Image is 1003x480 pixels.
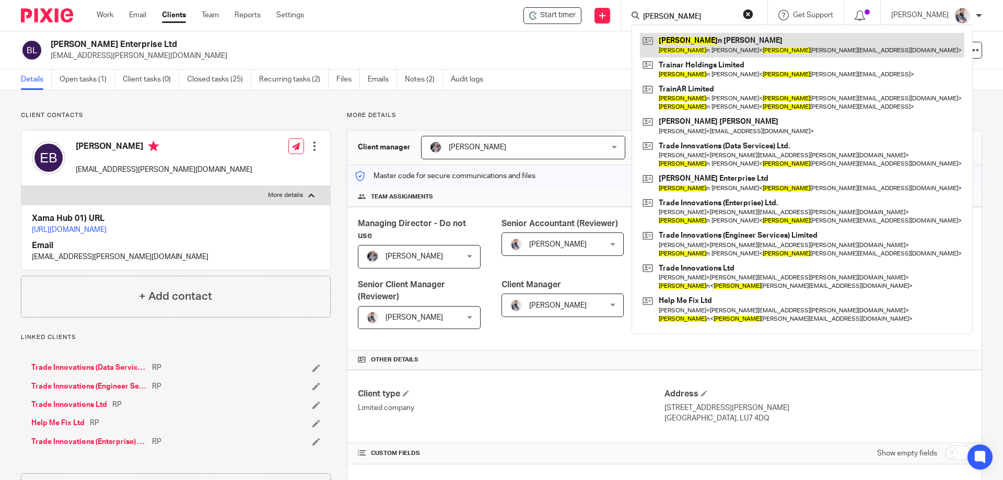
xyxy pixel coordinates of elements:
[366,311,379,324] img: Pixie%2002.jpg
[371,356,418,364] span: Other details
[32,141,65,174] img: svg%3E
[642,13,736,22] input: Search
[358,403,664,413] p: Limited company
[429,141,442,154] img: -%20%20-%20studio@ingrained.co.uk%20for%20%20-20220223%20at%20101413%20-%201W1A2026.jpg
[358,219,466,240] span: Managing Director - Do not use
[152,381,161,392] span: RP
[21,69,52,90] a: Details
[276,10,304,20] a: Settings
[449,144,506,151] span: [PERSON_NAME]
[268,191,303,200] p: More details
[386,314,443,321] span: [PERSON_NAME]
[32,252,320,262] p: [EMAIL_ADDRESS][PERSON_NAME][DOMAIN_NAME]
[152,362,161,373] span: RP
[148,141,159,151] i: Primary
[90,418,99,428] span: RP
[21,8,73,22] img: Pixie
[358,280,445,301] span: Senior Client Manager (Reviewer)
[664,389,971,400] h4: Address
[358,389,664,400] h4: Client type
[139,288,212,305] h4: + Add contact
[743,9,753,19] button: Clear
[31,418,85,428] a: Help Me Fix Ltd
[112,400,122,410] span: RP
[501,280,561,289] span: Client Manager
[21,333,331,342] p: Linked clients
[877,448,937,459] label: Show empty fields
[123,69,179,90] a: Client tasks (0)
[523,7,581,24] div: Bazil Enterprise Ltd
[664,403,971,413] p: [STREET_ADDRESS][PERSON_NAME]
[358,142,411,153] h3: Client manager
[347,111,982,120] p: More details
[540,10,576,21] span: Start timer
[51,51,840,61] p: [EMAIL_ADDRESS][PERSON_NAME][DOMAIN_NAME]
[202,10,219,20] a: Team
[358,449,664,458] h4: CUSTOM FIELDS
[386,253,443,260] span: [PERSON_NAME]
[32,226,107,233] a: [URL][DOMAIN_NAME]
[187,69,251,90] a: Closed tasks (25)
[97,10,113,20] a: Work
[891,10,949,20] p: [PERSON_NAME]
[21,39,43,61] img: svg%3E
[366,250,379,263] img: -%20%20-%20studio@ingrained.co.uk%20for%20%20-20220223%20at%20101413%20-%201W1A2026.jpg
[60,69,115,90] a: Open tasks (1)
[51,39,682,50] h2: [PERSON_NAME] Enterprise Ltd
[501,219,618,228] span: Senior Accountant (Reviewer)
[31,400,107,410] a: Trade Innovations Ltd
[664,413,971,424] p: [GEOGRAPHIC_DATA], LU7 4DQ
[529,241,587,248] span: [PERSON_NAME]
[510,299,522,312] img: Pixie%2002.jpg
[510,238,522,251] img: Pixie%2002.jpg
[371,193,433,201] span: Team assignments
[31,381,147,392] a: Trade Innovations (Engineer Services) Limited
[32,240,320,251] h4: Email
[152,437,161,447] span: RP
[129,10,146,20] a: Email
[31,437,147,447] a: Trade Innovations (Enterprise) Ltd.
[162,10,186,20] a: Clients
[355,171,535,181] p: Master code for secure communications and files
[405,69,443,90] a: Notes (2)
[32,213,320,224] h4: Xama Hub 01) URL
[31,362,147,373] a: Trade Innovations (Data Services) Ltd.
[954,7,971,24] img: Pixie%2002.jpg
[76,141,252,154] h4: [PERSON_NAME]
[529,302,587,309] span: [PERSON_NAME]
[451,69,491,90] a: Audit logs
[336,69,360,90] a: Files
[235,10,261,20] a: Reports
[76,165,252,175] p: [EMAIL_ADDRESS][PERSON_NAME][DOMAIN_NAME]
[793,11,833,19] span: Get Support
[21,111,331,120] p: Client contacts
[368,69,397,90] a: Emails
[259,69,329,90] a: Recurring tasks (2)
